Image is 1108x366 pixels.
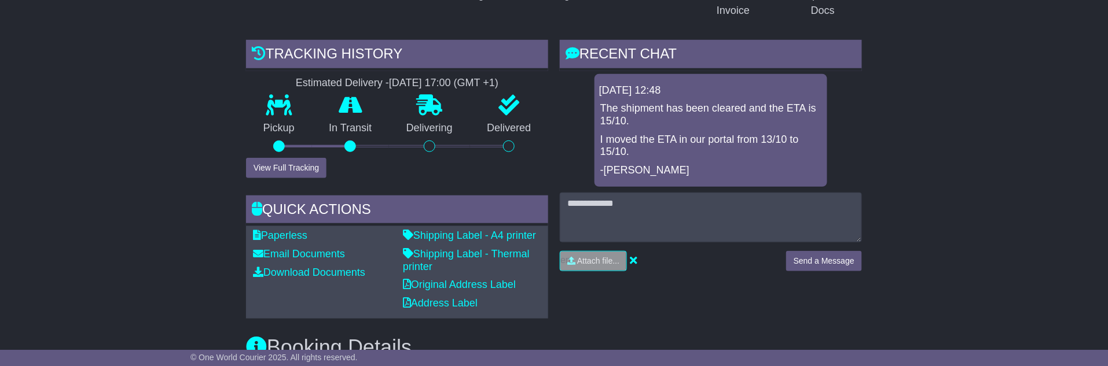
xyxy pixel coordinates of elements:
[246,158,326,178] button: View Full Tracking
[403,248,530,272] a: Shipping Label - Thermal printer
[403,230,536,241] a: Shipping Label - A4 printer
[560,40,862,71] div: RECENT CHAT
[389,77,498,90] div: [DATE] 17:00 (GMT +1)
[246,195,548,227] div: Quick Actions
[246,336,862,359] h3: Booking Details
[403,279,516,290] a: Original Address Label
[253,248,345,260] a: Email Documents
[246,77,548,90] div: Estimated Delivery -
[600,102,821,127] p: The shipment has been cleared and the ETA is 15/10.
[600,134,821,158] p: I moved the ETA in our portal from 13/10 to 15/10.
[470,122,549,135] p: Delivered
[312,122,390,135] p: In Transit
[246,122,312,135] p: Pickup
[253,267,365,278] a: Download Documents
[599,84,823,97] div: [DATE] 12:48
[246,40,548,71] div: Tracking history
[190,353,358,362] span: © One World Courier 2025. All rights reserved.
[403,297,478,309] a: Address Label
[253,230,307,241] a: Paperless
[389,122,470,135] p: Delivering
[600,164,821,177] p: -[PERSON_NAME]
[786,251,862,271] button: Send a Message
